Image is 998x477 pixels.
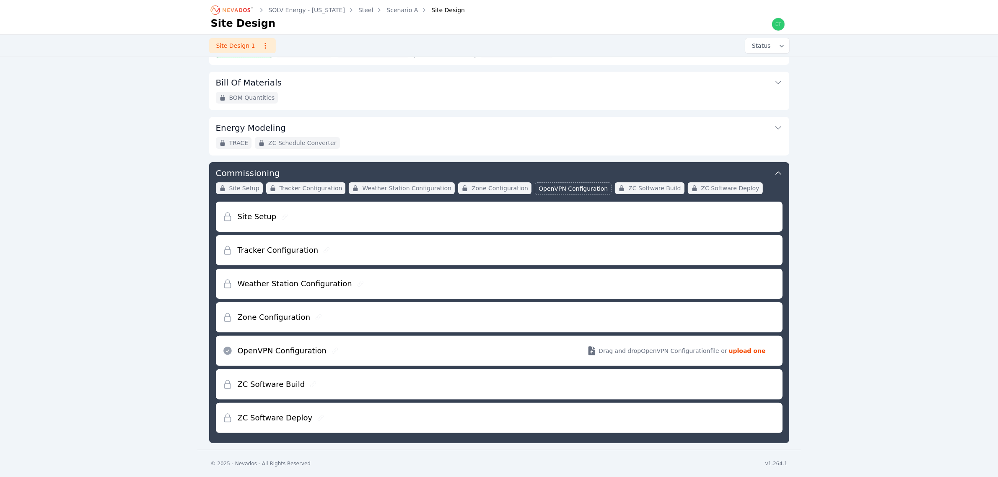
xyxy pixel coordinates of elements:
[211,3,465,17] nav: Breadcrumb
[269,6,345,14] a: SOLV Energy - [US_STATE]
[238,278,352,290] h2: Weather Station Configuration
[229,139,249,147] span: TRACE
[216,122,286,134] h3: Energy Modeling
[628,184,681,192] span: ZC Software Build
[238,244,319,256] h2: Tracker Configuration
[216,162,783,182] button: Commissioning
[209,72,789,110] div: Bill Of MaterialsBOM Quantities
[577,339,775,363] button: Drag and dropOpenVPN Configurationfile or upload one
[280,184,342,192] span: Tracker Configuration
[268,139,336,147] span: ZC Schedule Converter
[209,38,276,53] a: Site Design 1
[211,460,311,467] div: © 2025 - Nevados - All Rights Reserved
[701,184,760,192] span: ZC Software Deploy
[362,184,451,192] span: Weather Station Configuration
[386,6,418,14] a: Scenario A
[745,38,789,53] button: Status
[238,412,313,424] h2: ZC Software Deploy
[229,184,259,192] span: Site Setup
[729,347,766,355] strong: upload one
[358,6,373,14] a: Steel
[216,167,280,179] h3: Commissioning
[765,460,788,467] div: v1.264.1
[209,117,789,156] div: Energy ModelingTRACEZC Schedule Converter
[238,311,311,323] h2: Zone Configuration
[216,77,282,88] h3: Bill Of Materials
[209,162,789,443] div: CommissioningSite SetupTracker ConfigurationWeather Station ConfigurationZone ConfigurationOpenVP...
[211,17,276,30] h1: Site Design
[216,117,783,137] button: Energy Modeling
[238,345,327,357] h2: OpenVPN Configuration
[539,184,608,193] span: OpenVPN Configuration
[472,184,528,192] span: Zone Configuration
[238,211,277,223] h2: Site Setup
[216,72,783,92] button: Bill Of Materials
[749,41,771,50] span: Status
[238,378,305,390] h2: ZC Software Build
[420,6,465,14] div: Site Design
[772,18,785,31] img: ethan.harte@nevados.solar
[599,347,727,355] span: Drag and drop OpenVPN Configuration file or
[229,93,275,102] span: BOM Quantities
